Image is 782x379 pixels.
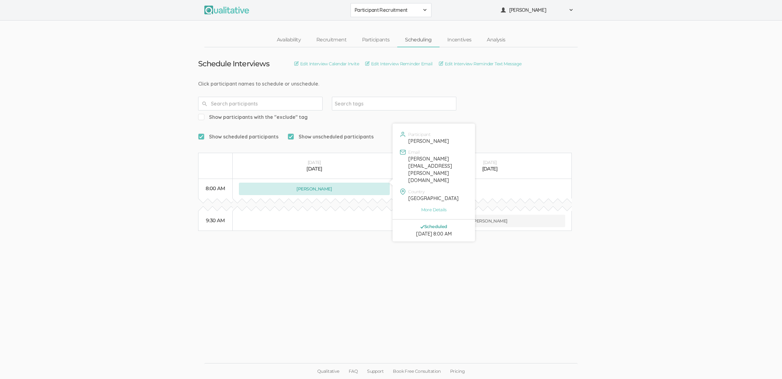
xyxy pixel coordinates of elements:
div: [DATE] [415,159,566,166]
span: Show scheduled participants [198,133,278,140]
span: Show participants with the "exclude" tag [198,114,308,121]
input: Search participants [198,97,323,110]
iframe: Chat Widget [751,349,782,379]
div: [DATE] 8:00 AM [397,230,470,237]
div: [PERSON_NAME][EMAIL_ADDRESS][PERSON_NAME][DOMAIN_NAME] [408,155,467,184]
span: Participant [408,132,431,137]
span: Country [408,189,424,194]
button: Participant Recruitment [351,3,431,17]
div: [DATE] [239,166,390,173]
a: Qualitative [313,363,344,379]
a: Recruitment [309,33,354,47]
div: [DATE] [415,166,566,173]
span: Email [408,150,420,154]
a: Edit Interview Calendar Invite [294,60,359,67]
h3: Schedule Interviews [198,60,269,68]
img: mail.16x16.green.svg [400,149,406,155]
img: user.svg [400,131,406,138]
img: mapPin.svg [400,189,406,195]
div: [GEOGRAPHIC_DATA] [408,195,467,202]
a: Pricing [445,363,469,379]
span: [PERSON_NAME] [509,7,565,14]
a: Edit Interview Reminder Email [365,60,433,67]
span: Show unscheduled participants [288,133,374,140]
a: More Details [397,207,470,213]
a: Book Free Consultation [388,363,445,379]
button: [PERSON_NAME] [497,3,578,17]
a: Edit Interview Reminder Text Message [439,60,522,67]
button: [PERSON_NAME] [415,215,566,227]
div: 8:00 AM [205,185,226,192]
a: Availability [269,33,309,47]
div: [PERSON_NAME] [408,138,467,145]
a: Analysis [479,33,513,47]
a: Participants [354,33,397,47]
img: check.12x12.green.svg [421,225,424,229]
div: Scheduled [397,224,470,229]
button: [PERSON_NAME] [239,183,390,195]
a: FAQ [344,363,362,379]
div: 9:30 AM [205,217,226,224]
div: Click participant names to schedule or unschedule. [198,80,584,87]
span: Participant Recruitment [355,7,419,14]
img: Qualitative [204,6,249,14]
div: [DATE] [239,159,390,166]
a: Scheduling [397,33,440,47]
a: Incentives [440,33,479,47]
input: Search tags [335,100,374,108]
a: Support [362,363,388,379]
